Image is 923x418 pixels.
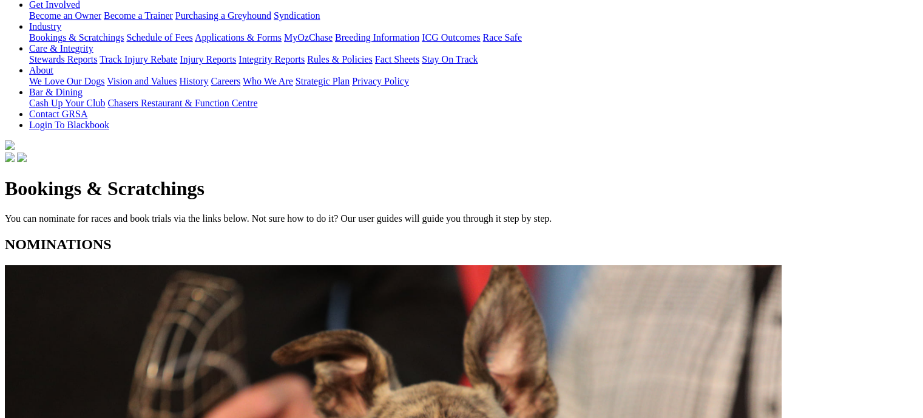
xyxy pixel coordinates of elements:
h2: NOMINATIONS [5,236,918,253]
a: Stewards Reports [29,54,97,64]
a: Contact GRSA [29,109,87,119]
a: Race Safe [482,32,521,43]
a: Login To Blackbook [29,120,109,130]
a: Applications & Forms [195,32,282,43]
a: MyOzChase [284,32,333,43]
a: Purchasing a Greyhound [175,10,271,21]
a: Breeding Information [335,32,419,43]
a: Cash Up Your Club [29,98,105,108]
a: Who We Are [243,76,293,86]
a: Track Injury Rebate [100,54,177,64]
a: We Love Our Dogs [29,76,104,86]
div: Bar & Dining [29,98,918,109]
a: History [179,76,208,86]
a: Care & Integrity [29,43,93,53]
a: Syndication [274,10,320,21]
a: Careers [211,76,240,86]
a: Industry [29,21,61,32]
div: About [29,76,918,87]
a: Become an Owner [29,10,101,21]
img: facebook.svg [5,152,15,162]
a: Bookings & Scratchings [29,32,124,43]
a: Rules & Policies [307,54,373,64]
a: Vision and Values [107,76,177,86]
p: You can nominate for races and book trials via the links below. Not sure how to do it? Our user g... [5,213,918,224]
div: Industry [29,32,918,43]
a: Fact Sheets [375,54,419,64]
a: Privacy Policy [352,76,409,86]
img: logo-grsa-white.png [5,140,15,150]
a: Become a Trainer [104,10,173,21]
div: Care & Integrity [29,54,918,65]
a: Bar & Dining [29,87,83,97]
img: twitter.svg [17,152,27,162]
a: About [29,65,53,75]
a: Injury Reports [180,54,236,64]
a: ICG Outcomes [422,32,480,43]
a: Strategic Plan [296,76,350,86]
div: Get Involved [29,10,918,21]
a: Chasers Restaurant & Function Centre [107,98,257,108]
a: Stay On Track [422,54,478,64]
a: Schedule of Fees [126,32,192,43]
a: Integrity Reports [238,54,305,64]
h1: Bookings & Scratchings [5,177,918,200]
